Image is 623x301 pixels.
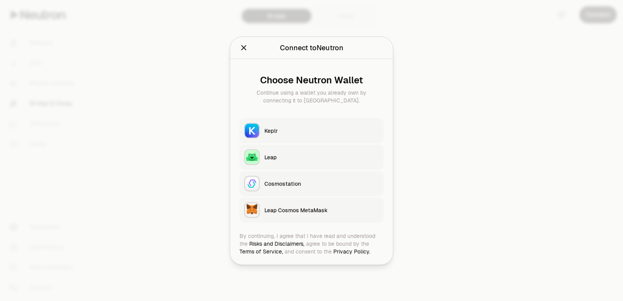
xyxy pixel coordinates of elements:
[264,206,379,214] div: Leap Cosmos MetaMask
[264,127,379,134] div: Keplr
[246,88,377,104] div: Continue using a wallet you already own by connecting it to [GEOGRAPHIC_DATA].
[280,42,343,53] div: Connect to Neutron
[264,153,379,161] div: Leap
[239,197,384,222] button: Leap Cosmos MetaMaskLeap Cosmos MetaMask
[239,118,384,143] button: KeplrKeplr
[239,171,384,196] button: CosmostationCosmostation
[245,203,259,217] img: Leap Cosmos MetaMask
[246,74,377,85] div: Choose Neutron Wallet
[249,240,304,247] a: Risks and Disclaimers,
[239,232,384,255] div: By continuing, I agree that I have read and understood the agree to be bound by the and consent t...
[239,144,384,169] button: LeapLeap
[245,123,259,137] img: Keplr
[333,248,370,255] a: Privacy Policy.
[245,176,259,190] img: Cosmostation
[264,180,379,187] div: Cosmostation
[245,150,259,164] img: Leap
[239,248,283,255] a: Terms of Service,
[239,42,248,53] button: Close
